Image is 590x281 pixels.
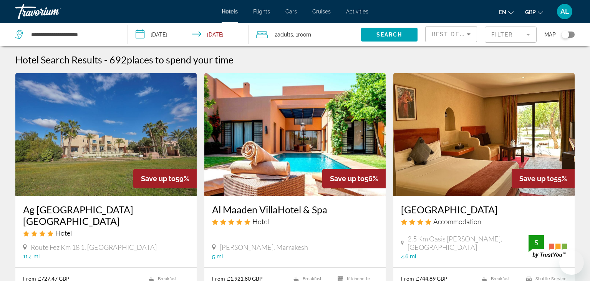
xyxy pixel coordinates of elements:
[512,169,575,188] div: 55%
[401,217,567,226] div: 4 star Accommodation
[15,54,102,65] h1: Hotel Search Results
[544,29,556,40] span: Map
[275,29,293,40] span: 2
[408,234,529,251] span: 2.5 Km Oasis [PERSON_NAME], [GEOGRAPHIC_DATA]
[525,9,536,15] span: GBP
[401,253,416,259] span: 4.6 mi
[104,54,108,65] span: -
[560,8,569,15] span: AL
[485,26,537,43] button: Filter
[298,32,311,38] span: Room
[525,7,543,18] button: Change currency
[55,229,72,237] span: Hotel
[393,73,575,196] img: Hotel image
[376,32,403,38] span: Search
[519,175,554,183] span: Save up to
[31,243,157,251] span: Route Fez Km 18 1, [GEOGRAPHIC_DATA]
[293,29,311,40] span: , 1
[141,175,176,183] span: Save up to
[23,204,189,227] a: Ag [GEOGRAPHIC_DATA] [GEOGRAPHIC_DATA]
[220,243,308,251] span: [PERSON_NAME], Marrakesh
[23,253,40,259] span: 11.4 mi
[556,31,575,38] button: Toggle map
[249,23,361,46] button: Travelers: 2 adults, 0 children
[133,169,197,188] div: 59%
[559,250,584,275] iframe: Button to launch messaging window
[23,229,189,237] div: 4 star Hotel
[212,217,378,226] div: 5 star Hotel
[346,8,368,15] a: Activities
[204,73,386,196] img: Hotel image
[312,8,331,15] a: Cruises
[499,9,506,15] span: en
[109,54,234,65] h2: 692
[15,73,197,196] img: Hotel image
[330,175,365,183] span: Save up to
[15,2,92,22] a: Travorium
[555,3,575,20] button: User Menu
[432,30,471,39] mat-select: Sort by
[529,235,567,258] img: trustyou-badge.svg
[529,238,544,247] div: 5
[127,54,234,65] span: places to spend your time
[433,217,481,226] span: Accommodation
[252,217,269,226] span: Hotel
[277,32,293,38] span: Adults
[432,31,472,37] span: Best Deals
[499,7,514,18] button: Change language
[128,23,248,46] button: Check-in date: Nov 9, 2025 Check-out date: Nov 13, 2025
[212,253,223,259] span: 5 mi
[253,8,270,15] a: Flights
[361,28,418,42] button: Search
[212,204,378,215] a: Al Maaden VillaHotel & Spa
[222,8,238,15] a: Hotels
[322,169,386,188] div: 56%
[285,8,297,15] a: Cars
[401,204,567,215] a: [GEOGRAPHIC_DATA]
